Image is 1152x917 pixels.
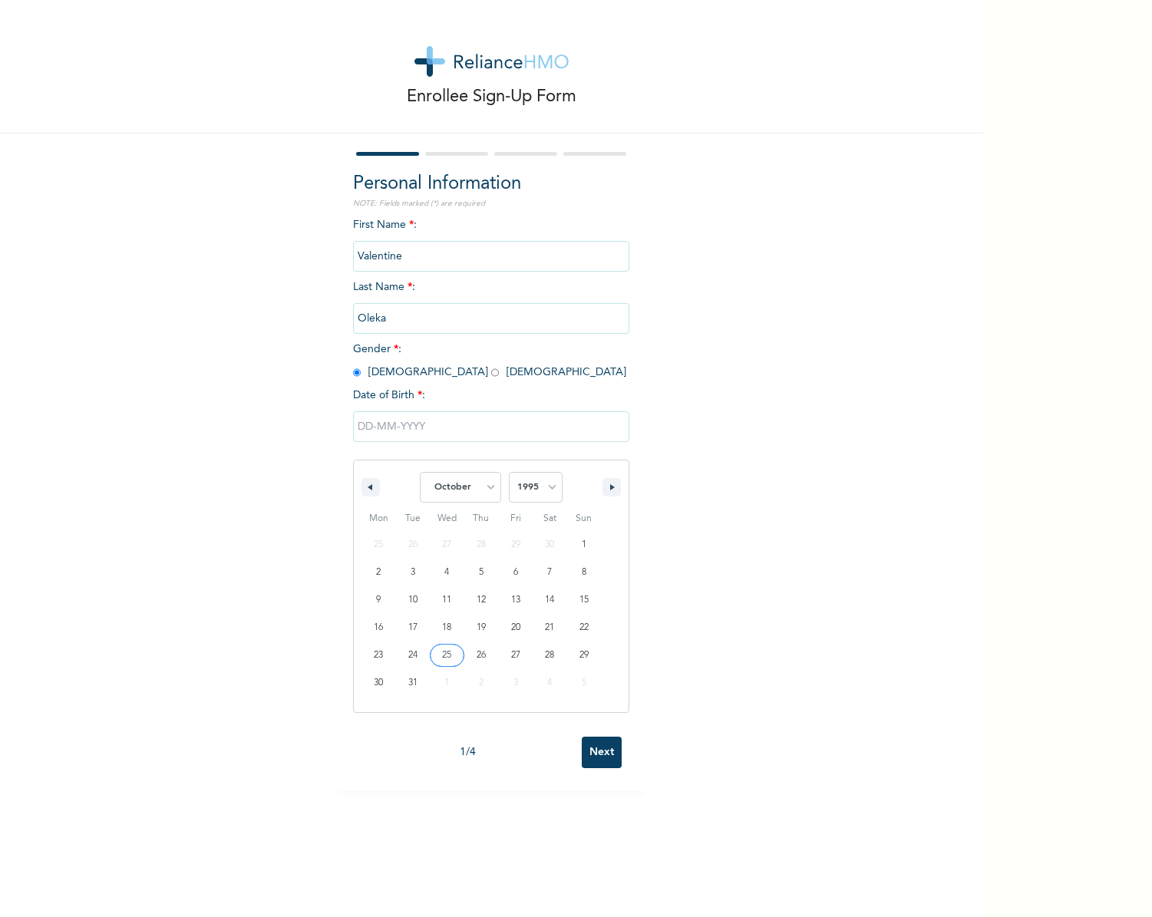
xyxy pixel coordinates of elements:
p: NOTE: Fields marked (*) are required [353,198,629,209]
span: 6 [513,559,518,586]
span: 27 [511,642,520,669]
button: 26 [464,642,499,669]
button: 5 [464,559,499,586]
span: 26 [477,642,486,669]
span: Fri [498,506,533,531]
span: 24 [408,642,418,669]
span: 8 [582,559,586,586]
span: 17 [408,614,418,642]
button: 8 [566,559,601,586]
span: 25 [442,642,451,669]
span: Gender : [DEMOGRAPHIC_DATA] [DEMOGRAPHIC_DATA] [353,344,626,378]
button: 4 [430,559,464,586]
span: 15 [579,586,589,614]
button: 9 [361,586,396,614]
button: 30 [361,669,396,697]
span: Sat [533,506,567,531]
button: 12 [464,586,499,614]
button: 17 [396,614,431,642]
span: 29 [579,642,589,669]
input: DD-MM-YYYY [353,411,629,442]
button: 22 [566,614,601,642]
span: 21 [545,614,554,642]
span: 3 [411,559,415,586]
span: 4 [444,559,449,586]
span: 18 [442,614,451,642]
button: 10 [396,586,431,614]
button: 24 [396,642,431,669]
span: 31 [408,669,418,697]
span: 5 [479,559,484,586]
span: 30 [374,669,383,697]
button: 15 [566,586,601,614]
span: 12 [477,586,486,614]
button: 16 [361,614,396,642]
span: 23 [374,642,383,669]
button: 18 [430,614,464,642]
input: Enter your last name [353,303,629,334]
button: 25 [430,642,464,669]
button: 31 [396,669,431,697]
button: 2 [361,559,396,586]
span: 2 [376,559,381,586]
span: 14 [545,586,554,614]
button: 20 [498,614,533,642]
span: 22 [579,614,589,642]
span: 16 [374,614,383,642]
button: 13 [498,586,533,614]
button: 3 [396,559,431,586]
img: logo [414,46,569,77]
input: Enter your first name [353,241,629,272]
p: Enrollee Sign-Up Form [407,84,576,110]
span: 9 [376,586,381,614]
span: Date of Birth : [353,388,425,404]
span: First Name : [353,219,629,262]
button: 29 [566,642,601,669]
span: 1 [582,531,586,559]
button: 21 [533,614,567,642]
button: 14 [533,586,567,614]
button: 27 [498,642,533,669]
input: Next [582,737,622,768]
button: 23 [361,642,396,669]
span: 13 [511,586,520,614]
span: Last Name : [353,282,629,324]
span: 20 [511,614,520,642]
div: 1 / 4 [353,744,582,760]
span: 28 [545,642,554,669]
span: 19 [477,614,486,642]
button: 11 [430,586,464,614]
span: Sun [566,506,601,531]
span: Thu [464,506,499,531]
button: 1 [566,531,601,559]
button: 28 [533,642,567,669]
button: 6 [498,559,533,586]
span: Tue [396,506,431,531]
span: Mon [361,506,396,531]
span: 7 [547,559,552,586]
h2: Personal Information [353,170,629,198]
span: 11 [442,586,451,614]
button: 7 [533,559,567,586]
button: 19 [464,614,499,642]
span: Wed [430,506,464,531]
span: 10 [408,586,418,614]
